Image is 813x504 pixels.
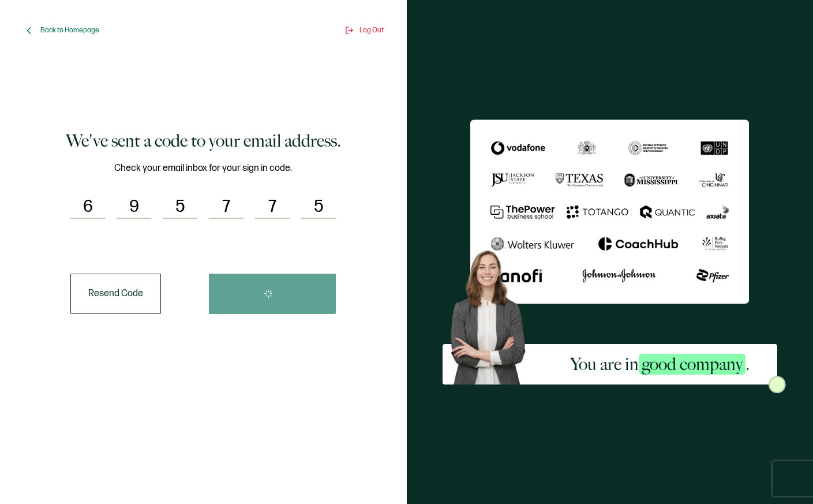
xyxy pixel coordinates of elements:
button: Resend Code [70,274,161,314]
span: good company [639,354,745,375]
h1: We've sent a code to your email address. [66,129,341,152]
img: Sertifier We've sent a code to your email address. [470,120,749,304]
span: Log Out [359,26,384,35]
span: Check your email inbox for your sign in code. [114,161,292,176]
span: Back to Homepage [40,26,99,35]
h2: You are in . [570,353,750,376]
img: Sertifier Signup [769,376,786,393]
img: Sertifier Signup - You are in <span class="strong-h">good company</span>. Hero [443,244,543,384]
